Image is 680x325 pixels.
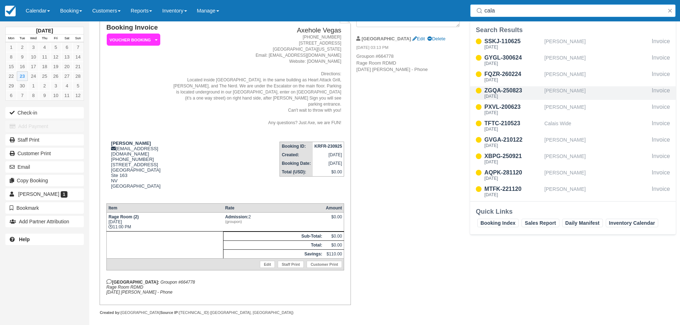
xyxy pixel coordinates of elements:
a: 4 [39,42,50,52]
button: Check-in [5,107,84,118]
button: Bookmark [5,202,84,214]
th: Item [106,204,223,213]
a: 24 [28,71,39,81]
div: [DATE] [484,45,542,49]
p: Groupon #664778 Rage Room RDMD [DATE] [PERSON_NAME] - Phone [356,53,477,73]
strong: [GEOGRAPHIC_DATA]: [106,280,159,285]
a: 1 [6,42,17,52]
th: Tue [17,35,28,42]
a: 28 [72,71,84,81]
td: $110.00 [324,250,344,259]
div: Invoice [652,185,670,198]
div: ZGQA-250823 [484,86,542,95]
td: $0.00 [324,232,344,241]
th: Booking Date: [280,159,313,168]
a: GVGA-210122[DATE][PERSON_NAME]Invoice [470,136,676,149]
a: Staff Print [5,134,84,146]
a: 2 [17,42,28,52]
th: Amount [324,204,344,213]
div: PXVL-200623 [484,103,542,111]
a: 2 [39,81,50,91]
a: 5 [50,42,61,52]
div: [DATE] [484,94,542,98]
div: [PERSON_NAME] [544,70,649,83]
a: TFTC-210523[DATE]Calais WideInvoice [470,119,676,133]
th: Booking ID: [280,142,313,151]
div: Invoice [652,168,670,182]
a: MTFK-221120[DATE][PERSON_NAME]Invoice [470,185,676,198]
div: [PERSON_NAME] [544,54,649,67]
em: (groupon) [225,219,322,224]
a: 25 [39,71,50,81]
div: Invoice [652,37,670,51]
a: 29 [6,81,17,91]
div: [EMAIL_ADDRESS][DOMAIN_NAME] [PHONE_NUMBER] [STREET_ADDRESS] [GEOGRAPHIC_DATA] Ste 163 NV [GEOGRA... [106,141,170,198]
a: FQZR-260224[DATE][PERSON_NAME]Invoice [470,70,676,83]
td: [DATE] 11:00 PM [106,213,223,232]
span: [PERSON_NAME] [18,191,59,197]
address: [PHONE_NUMBER] [STREET_ADDRESS] [GEOGRAPHIC_DATA][US_STATE] Email: [EMAIL_ADDRESS][DOMAIN_NAME] W... [172,34,342,126]
div: [DATE] [484,143,542,148]
div: Search Results [476,26,670,34]
a: Delete [427,36,445,41]
a: XBPG-250921[DATE][PERSON_NAME]Invoice [470,152,676,166]
th: Fri [50,35,61,42]
th: Sub-Total: [223,232,324,241]
a: Edit [260,261,275,268]
div: [PERSON_NAME] [544,152,649,166]
a: Inventory Calendar [606,219,658,227]
a: 6 [61,42,72,52]
div: Invoice [652,136,670,149]
div: [PERSON_NAME] [544,86,649,100]
a: 15 [6,62,17,71]
a: 5 [72,81,84,91]
a: 9 [39,91,50,100]
td: 2 [223,213,324,232]
a: 12 [72,91,84,100]
a: Booking Index [477,219,519,227]
div: [PERSON_NAME] [544,136,649,149]
a: 20 [61,62,72,71]
th: Savings: [223,250,324,259]
button: Email [5,161,84,173]
a: 1 [28,81,39,91]
div: Invoice [652,152,670,166]
a: 23 [17,71,28,81]
div: [PERSON_NAME] [544,37,649,51]
a: 10 [50,91,61,100]
a: AQPK-281120[DATE][PERSON_NAME]Invoice [470,168,676,182]
a: Staff Print [278,261,304,268]
th: Total: [223,241,324,250]
div: SSKJ-110625 [484,37,542,46]
a: 18 [39,62,50,71]
a: 10 [28,52,39,62]
div: [PERSON_NAME] [544,103,649,116]
strong: KRFR-230925 [314,144,342,149]
div: [GEOGRAPHIC_DATA] [TECHNICAL_ID] ([GEOGRAPHIC_DATA], [GEOGRAPHIC_DATA]) [100,310,351,315]
a: 26 [50,71,61,81]
a: GYGL-300624[DATE][PERSON_NAME]Invoice [470,54,676,67]
a: 27 [61,71,72,81]
strong: [GEOGRAPHIC_DATA] [362,36,411,41]
strong: [DATE] [36,28,53,34]
div: Invoice [652,86,670,100]
div: [DATE] [484,176,542,181]
a: 13 [61,52,72,62]
em: Voucher Booking [107,34,160,46]
h2: Axehole Vegas [172,27,342,34]
strong: Admission [225,214,248,219]
b: Help [19,237,30,242]
button: Copy Booking [5,175,84,186]
a: 19 [50,62,61,71]
div: AQPK-281120 [484,168,542,177]
a: PXVL-200623[DATE][PERSON_NAME]Invoice [470,103,676,116]
a: 16 [17,62,28,71]
div: Invoice [652,54,670,67]
div: [DATE] [484,78,542,82]
strong: Rage Room (2) [109,214,139,219]
div: [PERSON_NAME] [544,185,649,198]
div: [DATE] [484,127,542,131]
td: $0.00 [313,168,344,177]
a: 8 [28,91,39,100]
div: Quick Links [476,207,670,216]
